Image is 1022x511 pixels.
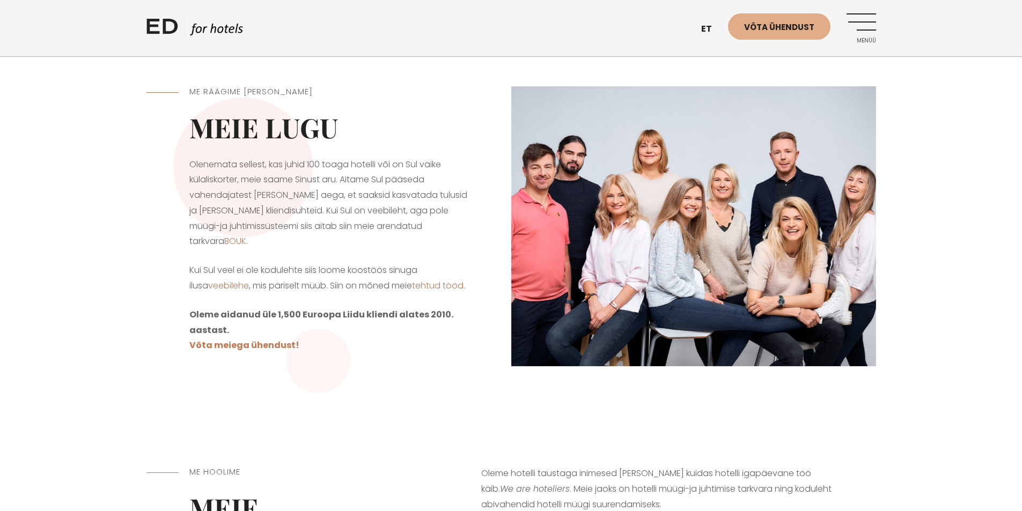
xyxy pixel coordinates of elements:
a: veebilehe [208,279,249,292]
h5: ME RÄÄGIME [PERSON_NAME] [189,86,468,98]
a: tehtud tööd [412,279,464,292]
h2: Meie lugu [189,112,468,144]
em: We are hoteliers [500,483,570,495]
p: Olenemata sellest, kas juhid 100 toaga hotelli või on Sul väike külaliskorter, meie saame Sinust ... [189,157,468,250]
strong: Oleme aidanud üle 1,500 Euroopa Liidu kliendi alates 2010. aastast. [189,308,453,336]
a: Menüü [847,13,876,43]
span: Menüü [847,38,876,44]
p: Kui Sul veel ei ole kodulehte siis loome koostöös sinuga ilusa , mis päriselt müüb. Siin on mõned... [189,263,468,294]
a: Võta ühendust [728,13,830,40]
h5: Me hoolime [189,466,395,478]
a: BOUK [224,235,246,247]
a: ED HOTELS [146,16,243,43]
a: et [696,16,728,42]
a: Võta meiega ühendust! [189,339,299,351]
